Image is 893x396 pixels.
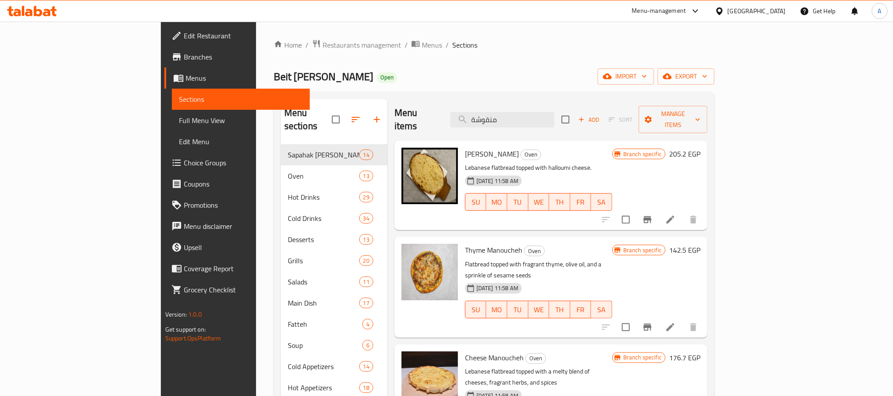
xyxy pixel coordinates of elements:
span: [PERSON_NAME] [465,147,519,161]
a: Menu disclaimer [164,216,310,237]
div: Salads11 [281,271,387,292]
span: Promotions [184,200,303,210]
span: 1.0.0 [188,309,202,320]
span: Hot Drinks [288,192,359,202]
div: Sapahak Ward [288,149,359,160]
button: WE [528,301,550,318]
a: Full Menu View [172,110,310,131]
span: Fatteh [288,319,362,329]
span: Menu disclaimer [184,221,303,232]
div: items [359,255,373,266]
span: Branch specific [620,150,665,158]
a: Edit menu item [665,322,676,332]
span: Grocery Checklist [184,284,303,295]
span: Restaurants management [323,40,401,50]
div: Menu-management [632,6,686,16]
div: Cold Drinks34 [281,208,387,229]
span: SA [595,196,609,209]
button: Manage items [639,106,707,133]
button: SA [591,193,612,211]
span: Oven [526,353,546,363]
a: Edit Menu [172,131,310,152]
button: Branch-specific-item [637,209,658,230]
span: 13 [360,235,373,244]
span: A [878,6,882,16]
span: TU [511,303,525,316]
a: Branches [164,46,310,67]
span: Branch specific [620,353,665,362]
span: Cheese Manoucheh [465,351,524,364]
div: items [359,213,373,224]
span: export [665,71,707,82]
button: delete [683,317,704,338]
span: Desserts [288,234,359,245]
div: Oven [525,353,546,364]
span: Edit Menu [179,136,303,147]
span: Open [377,74,397,81]
img: Halloumi Manoucheh [402,148,458,204]
span: Sections [179,94,303,105]
div: items [362,319,373,329]
div: Open [377,72,397,83]
span: SU [469,303,483,316]
a: Support.OpsPlatform [165,332,221,344]
span: Coverage Report [184,263,303,274]
button: FR [570,193,592,211]
div: Fatteh4 [281,314,387,335]
div: items [359,361,373,372]
span: 18 [360,384,373,392]
div: Oven [524,246,545,256]
a: Upsell [164,237,310,258]
div: items [359,276,373,287]
div: Oven [521,149,541,160]
span: Beit [PERSON_NAME] [274,67,373,86]
span: WE [532,196,546,209]
div: items [362,340,373,351]
a: Restaurants management [312,39,401,51]
span: 14 [360,151,373,159]
span: Main Dish [288,298,359,308]
span: 14 [360,362,373,371]
button: MO [486,193,507,211]
div: Cold Drinks [288,213,359,224]
div: Cold Appetizers [288,361,359,372]
button: SU [465,193,486,211]
div: Sapahak [PERSON_NAME]14 [281,144,387,165]
span: Select to update [617,318,635,336]
h6: 142.5 EGP [669,244,700,256]
span: Select section first [603,113,639,127]
span: Edit Restaurant [184,30,303,41]
img: Thyme Manoucheh [402,244,458,300]
span: Grills [288,255,359,266]
div: items [359,298,373,308]
div: Main Dish17 [281,292,387,314]
a: Coverage Report [164,258,310,279]
a: Coupons [164,173,310,194]
span: Add [577,115,601,125]
button: MO [486,301,507,318]
a: Promotions [164,194,310,216]
span: Coupons [184,179,303,189]
span: WE [532,303,546,316]
div: Cold Appetizers14 [281,356,387,377]
span: 4 [363,320,373,329]
span: Upsell [184,242,303,253]
div: Hot Drinks29 [281,187,387,208]
a: Edit Restaurant [164,25,310,46]
span: TH [553,303,567,316]
a: Menus [164,67,310,89]
div: Desserts13 [281,229,387,250]
a: Grocery Checklist [164,279,310,300]
span: MO [490,303,504,316]
button: TH [549,193,570,211]
li: / [405,40,408,50]
div: items [359,234,373,245]
nav: breadcrumb [274,39,714,51]
span: MO [490,196,504,209]
a: Menus [411,39,442,51]
span: Oven [288,171,359,181]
